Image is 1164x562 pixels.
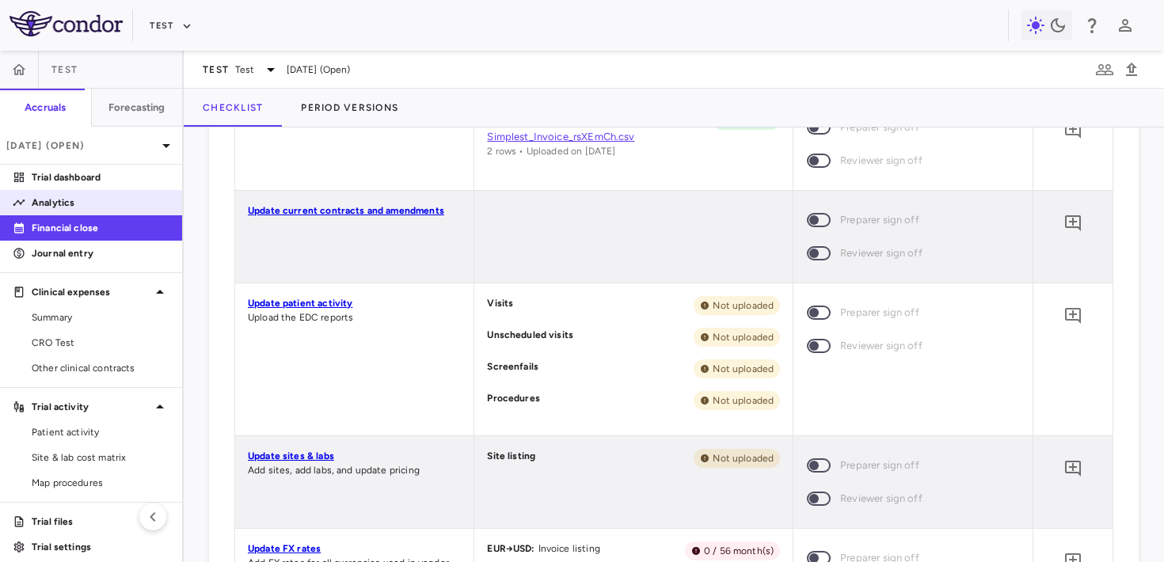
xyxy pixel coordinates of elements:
button: Test [146,13,196,39]
span: [DATE] (Open) [287,63,351,77]
span: Not uploaded [706,362,780,376]
span: Site & lab cost matrix [32,450,169,465]
span: Preparer sign off [840,457,919,474]
p: Journal entry [32,246,169,260]
p: Unscheduled visits [487,328,573,347]
a: Update FX rates [248,543,321,554]
span: Reviewer sign off [840,490,922,507]
button: Period Versions [282,89,417,127]
svg: Add comment [1063,459,1082,478]
span: Other clinical contracts [32,361,169,375]
button: Add comment [1059,117,1086,144]
a: Update sites & labs [248,450,334,461]
span: Reviewer sign off [840,337,922,355]
span: Summary [32,310,169,325]
p: Clinical expenses [32,285,150,299]
a: Update patient activity [248,298,352,309]
span: 2 rows • Uploaded on [DATE] [487,146,615,157]
span: Test [51,63,78,76]
h6: Accruals [25,101,66,115]
p: Screenfails [487,359,538,378]
p: Site listing [487,449,535,468]
p: [DATE] (Open) [6,139,157,153]
p: Trial activity [32,400,150,414]
a: Update current contracts and amendments [248,205,444,216]
span: Test [235,63,255,77]
svg: Add comment [1063,214,1082,233]
p: Procedures [487,391,540,410]
span: Not uploaded [706,451,780,465]
svg: Add comment [1063,121,1082,140]
a: Simplest_Invoice_rsXEmCh.csv [487,130,780,144]
button: Add comment [1059,302,1086,329]
p: Trial files [32,515,169,529]
span: Reviewer sign off [840,152,922,169]
h6: Forecasting [108,101,165,115]
span: Not uploaded [706,393,780,408]
span: Invoice listing [535,543,600,554]
span: Not uploaded [706,298,780,313]
span: Upload the EDC reports [248,312,353,323]
button: Checklist [184,89,282,127]
span: Reviewer sign off [840,245,922,262]
span: Patient activity [32,425,169,439]
span: Preparer sign off [840,211,919,229]
button: Add comment [1059,455,1086,482]
p: Visits [487,296,513,315]
span: Map procedures [32,476,169,490]
span: Preparer sign off [840,119,919,136]
span: Add sites, add labs, and update pricing [248,465,420,476]
button: Add comment [1059,210,1086,237]
p: Financial close [32,221,169,235]
img: logo-full-SnFGN8VE.png [10,11,123,36]
span: Test [203,63,229,76]
span: Preparer sign off [840,304,919,321]
p: Trial settings [32,540,169,554]
span: CRO Test [32,336,169,350]
p: Analytics [32,196,169,210]
svg: Add comment [1063,306,1082,325]
span: 0 / 56 month(s) [698,544,780,558]
span: Not uploaded [706,330,780,344]
p: Trial dashboard [32,170,169,184]
span: EUR → USD : [487,543,534,554]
